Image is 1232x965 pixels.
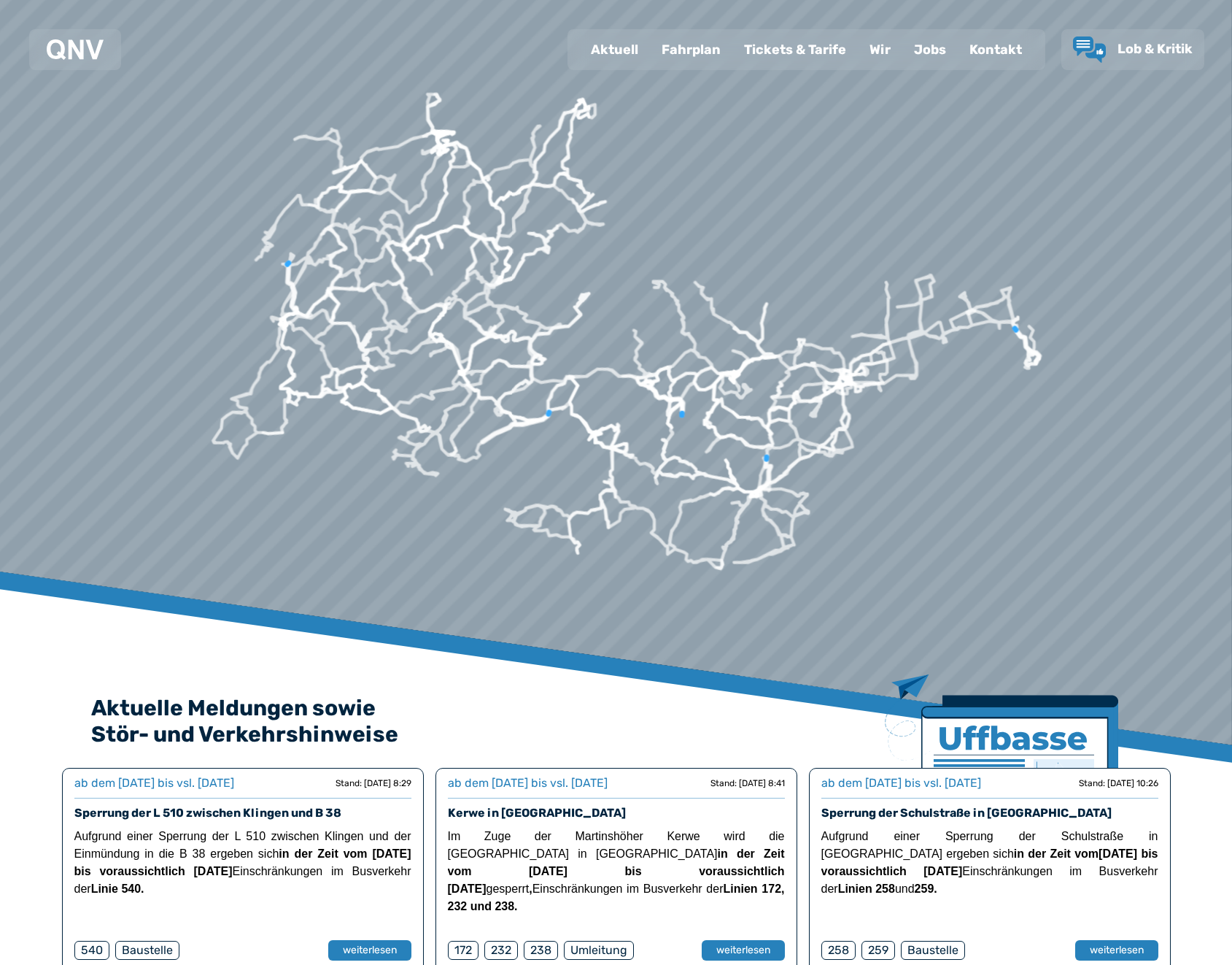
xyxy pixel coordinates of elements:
a: Tickets & Tarife [732,31,858,69]
a: QNV Logo [47,35,104,64]
div: Stand: [DATE] 10:26 [1079,777,1158,789]
div: Baustelle [901,941,965,960]
div: Stand: [DATE] 8:29 [336,777,411,789]
strong: Linien 258 [838,883,895,895]
strong: in der Zeit vom [DATE] bis voraussichtlich [DATE] [74,847,411,877]
a: Lob & Kritik [1073,36,1193,63]
a: Jobs [902,31,958,69]
h2: Aktuelle Meldungen sowie Stör- und Verkehrshinweise [91,695,1142,747]
a: Wir [858,31,902,69]
div: Stand: [DATE] 8:41 [710,777,785,789]
strong: in der Zeit vom [1014,847,1099,860]
strong: Linien 172, 232 und 238. [448,883,785,912]
a: Kontakt [958,31,1034,69]
strong: [DATE] bis voraussichtlich [DATE] [821,847,1158,877]
strong: Linie 540. [91,883,144,895]
div: 232 [484,941,518,960]
button: weiterlesen [328,940,411,961]
div: 259 [861,941,895,960]
button: weiterlesen [702,940,785,961]
div: ab dem [DATE] bis vsl. [DATE] [74,774,234,792]
div: 172 [448,941,479,960]
span: Im Zuge der Martinshöher Kerwe wird die [GEOGRAPHIC_DATA] in [GEOGRAPHIC_DATA] Einschränkungen im... [448,830,785,912]
button: weiterlesen [1075,940,1158,961]
span: Aufgrund einer Sperrung der L 510 zwischen Klingen und der Einmündung in die B 38 ergeben sich Ei... [74,830,411,895]
a: Kerwe in [GEOGRAPHIC_DATA] [448,806,626,820]
div: 540 [74,941,109,960]
a: Sperrung der L 510 zwischen Klingen und B 38 [74,806,341,820]
span: Aufgrund einer Sperrung der Schulstraße in [GEOGRAPHIC_DATA] ergeben sich Einschränkungen im Busv... [821,830,1158,895]
span: gesperrt [487,883,530,895]
img: QNV Logo [47,39,104,60]
div: Baustelle [115,941,179,960]
a: Aktuell [579,31,650,69]
div: ab dem [DATE] bis vsl. [DATE] [821,774,981,792]
span: Lob & Kritik [1117,41,1193,57]
div: Umleitung [564,941,634,960]
strong: , [529,883,532,895]
div: ab dem [DATE] bis vsl. [DATE] [448,774,608,792]
img: Zeitung mit Titel Uffbase [885,674,1118,856]
a: Sperrung der Schulstraße in [GEOGRAPHIC_DATA] [821,806,1112,820]
div: 238 [524,941,558,960]
strong: in der Zeit vom [DATE] bis voraussichtlich [DATE] [448,847,785,895]
strong: 259. [915,883,937,895]
a: Fahrplan [650,31,732,69]
div: 258 [821,941,856,960]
